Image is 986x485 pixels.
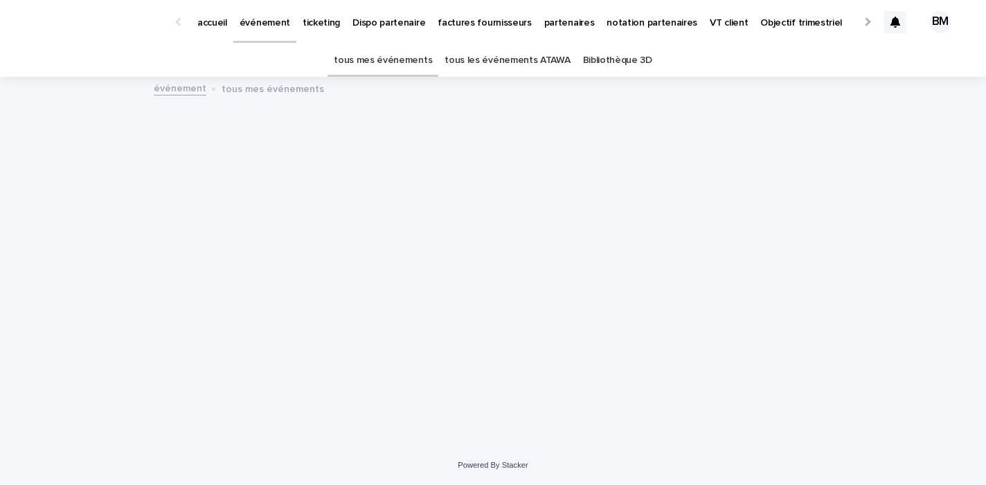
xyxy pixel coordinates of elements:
a: tous mes événements [334,44,432,77]
div: BM [929,11,951,33]
a: Bibliothèque 3D [583,44,652,77]
img: Ls34BcGeRexTGTNfXpUC [28,8,162,36]
a: événement [154,80,206,95]
a: Powered By Stacker [458,461,528,469]
a: tous les événements ATAWA [445,44,570,77]
p: tous mes événements [222,80,324,95]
